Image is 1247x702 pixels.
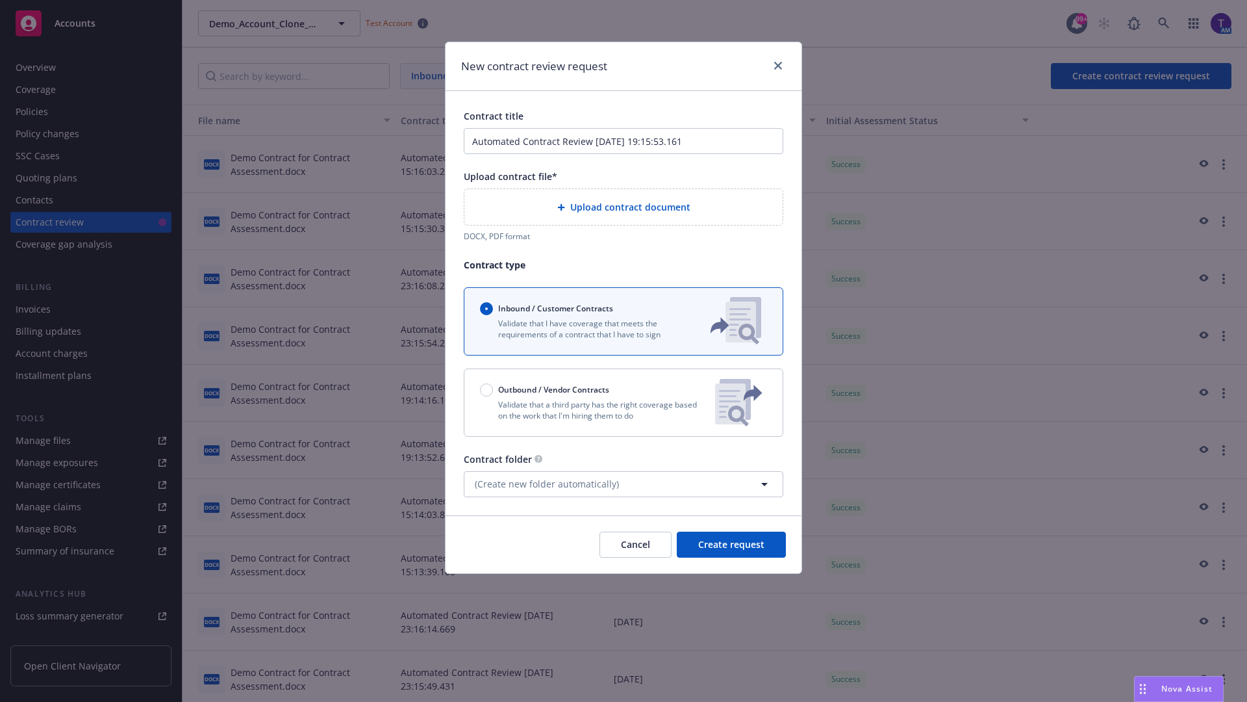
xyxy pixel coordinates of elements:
[464,471,783,497] button: (Create new folder automatically)
[480,399,705,421] p: Validate that a third party has the right coverage based on the work that I'm hiring them to do
[1135,677,1151,701] div: Drag to move
[498,384,609,395] span: Outbound / Vendor Contracts
[464,258,783,272] p: Contract type
[599,532,672,558] button: Cancel
[480,302,493,315] input: Inbound / Customer Contracts
[464,369,783,437] button: Outbound / Vendor ContractsValidate that a third party has the right coverage based on the work t...
[1161,683,1213,694] span: Nova Assist
[698,538,764,551] span: Create request
[464,453,532,465] span: Contract folder
[464,110,523,122] span: Contract title
[480,383,493,396] input: Outbound / Vendor Contracts
[1134,676,1224,702] button: Nova Assist
[464,287,783,356] button: Inbound / Customer ContractsValidate that I have coverage that meets the requirements of a contra...
[464,128,783,154] input: Enter a title for this contract
[480,318,689,340] p: Validate that I have coverage that meets the requirements of a contract that I have to sign
[464,188,783,226] div: Upload contract document
[475,477,619,491] span: (Create new folder automatically)
[498,303,613,314] span: Inbound / Customer Contracts
[464,170,557,183] span: Upload contract file*
[461,58,607,75] h1: New contract review request
[770,58,786,73] a: close
[570,200,690,214] span: Upload contract document
[621,538,650,551] span: Cancel
[464,231,783,242] div: DOCX, PDF format
[677,532,786,558] button: Create request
